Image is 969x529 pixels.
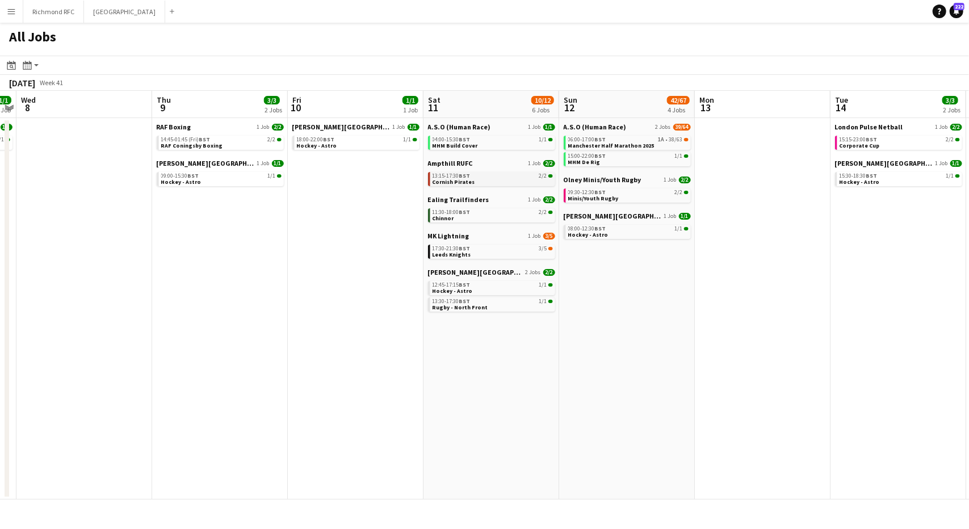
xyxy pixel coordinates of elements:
span: 1A [658,137,665,142]
span: 1/1 [946,173,954,179]
span: 38/63 [669,137,683,142]
span: Hockey - Astro [297,142,337,149]
span: 09:00-15:30 [161,173,199,179]
span: BST [595,136,606,143]
span: Hockey - Astro [433,287,473,295]
span: 1 Job [936,124,948,131]
a: 11:30-18:00BST2/2Chinnor [433,208,553,221]
span: 11 [426,101,441,114]
span: 1 Job [936,160,948,167]
a: 222 [950,5,963,18]
span: 1/1 [268,173,276,179]
span: 10/12 [531,96,554,104]
span: 2/2 [548,174,553,178]
span: Ampthill RUFC [428,159,473,167]
div: • [568,137,689,142]
span: 1/1 [539,137,547,142]
span: 3/5 [548,247,553,250]
span: 2/2 [548,211,553,214]
span: Stowe School [428,268,523,276]
span: 13 [698,101,714,114]
span: 1/1 [408,124,420,131]
span: BST [595,152,606,159]
span: Week 41 [37,78,66,87]
span: Corporate Cup [840,142,880,149]
span: A.S.O (Human Race) [564,123,627,131]
span: BST [866,172,878,179]
span: 3/3 [942,96,958,104]
span: Stowe School [564,212,662,220]
span: 08:00-12:30 [568,226,606,232]
span: 18:00-22:00 [297,137,335,142]
span: 3/5 [543,233,555,240]
a: 06:00-17:00BST1A•38/63Manchester Half Marathon 2025 [568,136,689,149]
span: 2 Jobs [656,124,671,131]
a: [PERSON_NAME][GEOGRAPHIC_DATA]1 Job1/1 [564,212,691,220]
span: BST [188,172,199,179]
span: 2/2 [272,124,284,131]
span: 3/3 [264,96,280,104]
a: [PERSON_NAME][GEOGRAPHIC_DATA]2 Jobs2/2 [428,268,555,276]
span: 1 Job [257,124,270,131]
a: MK Lightning1 Job3/5 [428,232,555,240]
a: 13:30-17:30BST1/1Rugby - North Front [433,297,553,310]
span: London Pulse Netball [835,123,903,131]
span: 1/1 [675,226,683,232]
span: A.S.O (Human Race) [428,123,491,131]
a: [PERSON_NAME][GEOGRAPHIC_DATA]1 Job1/1 [292,123,420,131]
span: 2/2 [955,138,960,141]
span: Tue [835,95,848,105]
span: 1/1 [684,154,689,158]
span: 1 Job [528,233,541,240]
div: 4 Jobs [668,106,689,114]
a: 18:00-22:00BST1/1Hockey - Astro [297,136,417,149]
span: BST [459,172,471,179]
span: BST [595,225,606,232]
span: 13:15-17:30 [433,173,471,179]
a: [PERSON_NAME][GEOGRAPHIC_DATA]1 Job1/1 [157,159,284,167]
span: 17:30-21:30 [433,246,471,251]
div: [PERSON_NAME][GEOGRAPHIC_DATA]1 Job1/118:00-22:00BST1/1Hockey - Astro [292,123,420,152]
div: [PERSON_NAME][GEOGRAPHIC_DATA]2 Jobs2/212:45-17:15BST1/1Hockey - Astro13:30-17:30BST1/1Rugby - No... [428,268,555,314]
span: Sat [428,95,441,105]
span: 12 [562,101,577,114]
span: 2/2 [539,173,547,179]
span: Fri [292,95,301,105]
span: Stowe School [292,123,391,131]
span: Wed [21,95,36,105]
span: 1/1 [413,138,417,141]
span: 1 Job [528,124,541,131]
div: London Pulse Netball1 Job2/215:15-23:00BST2/2Corporate Cup [835,123,962,159]
span: 1/1 [1,124,12,131]
div: [PERSON_NAME][GEOGRAPHIC_DATA]1 Job1/115:30-18:30BST1/1Hockey - Astro [835,159,962,188]
div: A.S.O (Human Race)1 Job1/104:00-15:30BST1/1MHM Build Cover [428,123,555,159]
span: 1/1 [955,174,960,178]
a: 15:30-18:30BST1/1Hockey - Astro [840,172,960,185]
span: RAF Coningsby Boxing [161,142,223,149]
span: 1/1 [402,96,418,104]
span: 1 Job [393,124,405,131]
a: 15:15-23:00BST2/2Corporate Cup [840,136,960,149]
div: Ampthill RUFC1 Job2/213:15-17:30BST2/2Cornish Pirates [428,159,555,195]
span: 1/1 [404,137,412,142]
span: 2/2 [946,137,954,142]
span: Hockey - Astro [568,231,609,238]
div: 6 Jobs [532,106,553,114]
span: 1/1 [950,160,962,167]
span: 10 [291,101,301,114]
span: BST [866,136,878,143]
a: 08:00-12:30BST1/1Hockey - Astro [568,225,689,238]
span: 04:00-15:30 [433,137,471,142]
span: 15:15-23:00 [840,137,878,142]
span: BST [459,281,471,288]
div: Ealing Trailfinders1 Job2/211:30-18:00BST2/2Chinnor [428,195,555,232]
span: 12:45-17:15 [433,282,471,288]
a: 14:45-01:45 (Fri)BST2/2RAF Coningsby Boxing [161,136,282,149]
span: Stowe School [835,159,933,167]
span: 1 Job [528,160,541,167]
span: Minis/Youth Rugby [568,195,619,202]
span: MHM Build Cover [433,142,478,149]
span: 14 [833,101,848,114]
span: 2/2 [950,124,962,131]
span: Cornish Pirates [433,178,475,186]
